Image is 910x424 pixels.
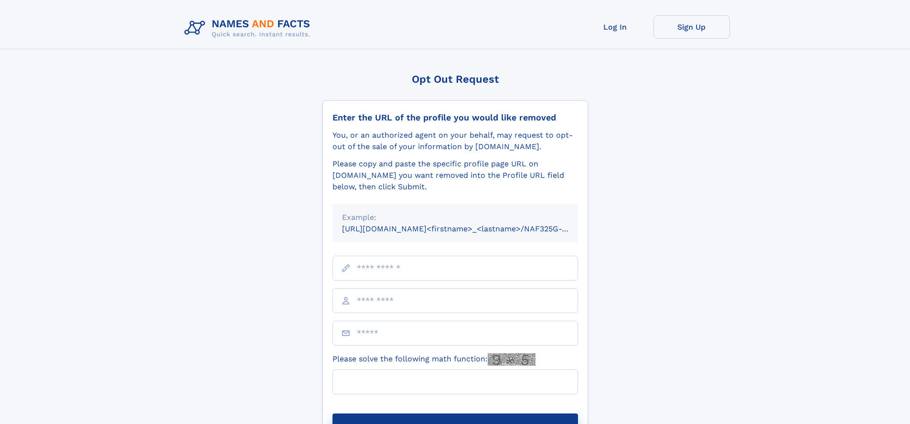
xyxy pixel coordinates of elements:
[332,353,535,366] label: Please solve the following math function:
[577,15,653,39] a: Log In
[332,130,578,152] div: You, or an authorized agent on your behalf, may request to opt-out of the sale of your informatio...
[322,73,588,85] div: Opt Out Request
[332,158,578,193] div: Please copy and paste the specific profile page URL on [DOMAIN_NAME] you want removed into the Pr...
[332,112,578,123] div: Enter the URL of the profile you would like removed
[342,212,568,223] div: Example:
[653,15,730,39] a: Sign Up
[181,15,318,41] img: Logo Names and Facts
[342,224,596,233] small: [URL][DOMAIN_NAME]<firstname>_<lastname>/NAF325G-xxxxxxxx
